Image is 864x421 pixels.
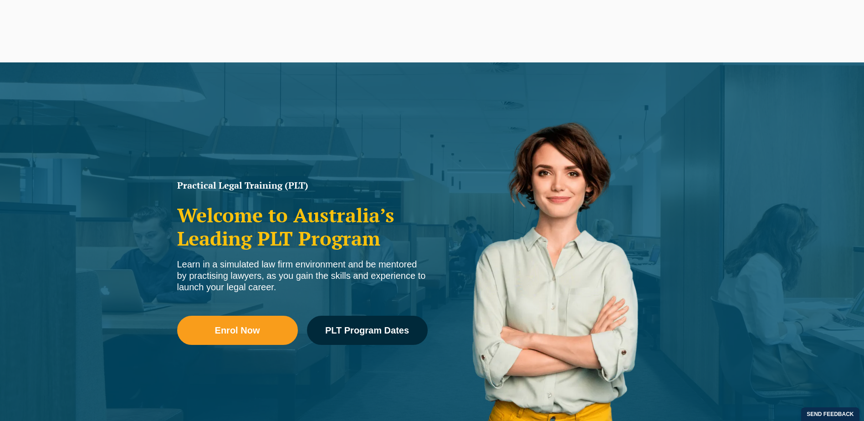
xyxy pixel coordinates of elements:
a: Enrol Now [177,316,298,345]
span: PLT Program Dates [325,326,409,335]
h2: Welcome to Australia’s Leading PLT Program [177,204,428,250]
div: Learn in a simulated law firm environment and be mentored by practising lawyers, as you gain the ... [177,259,428,293]
h1: Practical Legal Training (PLT) [177,181,428,190]
a: PLT Program Dates [307,316,428,345]
span: Enrol Now [215,326,260,335]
